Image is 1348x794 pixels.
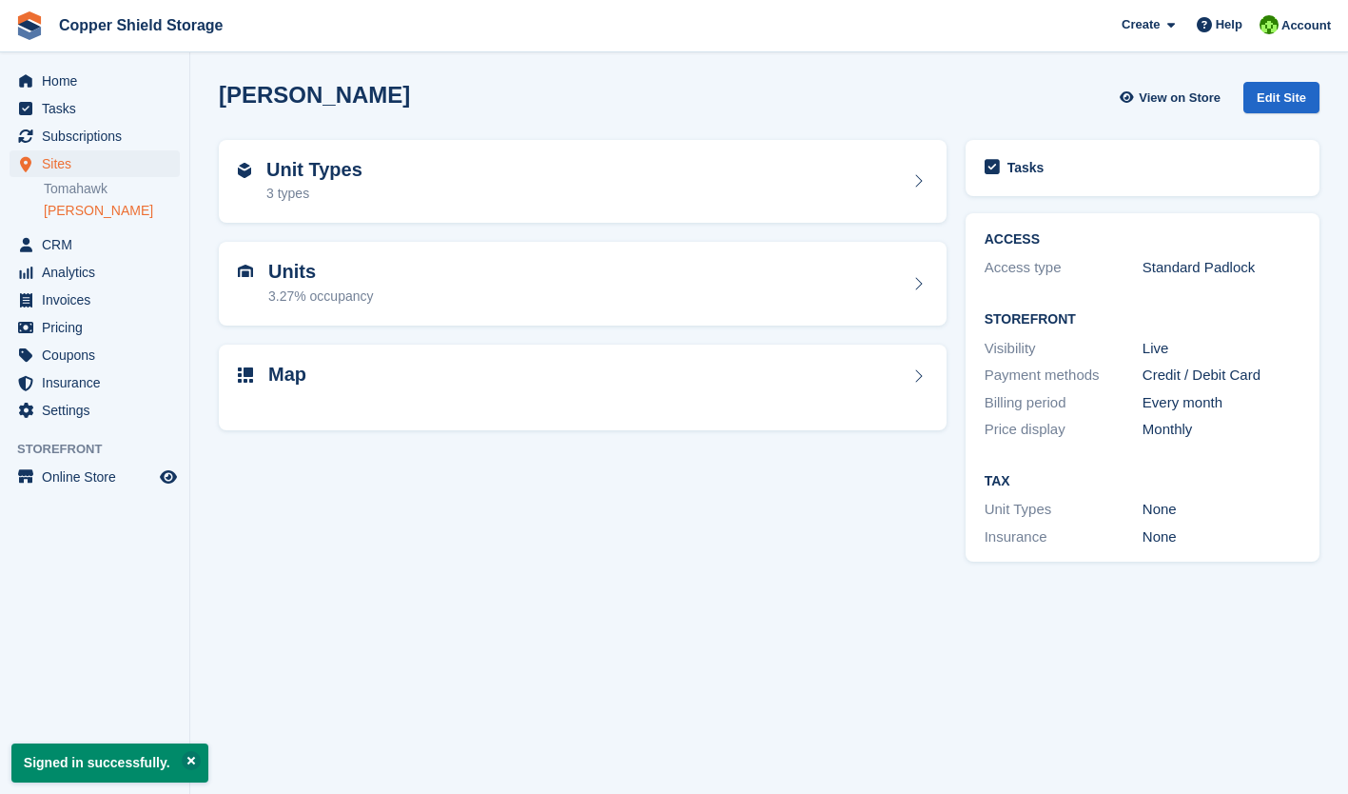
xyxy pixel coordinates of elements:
[10,342,180,368] a: menu
[238,163,251,178] img: unit-type-icn-2b2737a686de81e16bb02015468b77c625bbabd49415b5ef34ead5e3b44a266d.svg
[10,68,180,94] a: menu
[219,242,947,326] a: Units 3.27% occupancy
[42,464,156,490] span: Online Store
[266,184,362,204] div: 3 types
[985,499,1143,521] div: Unit Types
[1260,15,1279,34] img: Stephanie Wirhanowicz
[268,261,374,283] h2: Units
[219,82,410,108] h2: [PERSON_NAME]
[1117,82,1228,113] a: View on Store
[985,232,1300,248] h2: ACCESS
[1143,419,1300,441] div: Monthly
[985,365,1143,387] div: Payment methods
[42,287,156,313] span: Invoices
[10,231,180,258] a: menu
[1143,365,1300,387] div: Credit / Debit Card
[10,464,180,490] a: menu
[1143,338,1300,360] div: Live
[10,287,180,313] a: menu
[985,338,1143,360] div: Visibility
[42,369,156,396] span: Insurance
[1281,16,1331,35] span: Account
[42,259,156,286] span: Analytics
[268,364,306,386] h2: Map
[985,474,1300,489] h2: Tax
[42,314,156,341] span: Pricing
[42,342,156,368] span: Coupons
[44,202,180,220] a: [PERSON_NAME]
[238,265,253,278] img: unit-icn-7be61d7bf1b0ce9d3e12c5938cc71ed9869f7b940bace4675aadf7bd6d80202e.svg
[1143,257,1300,279] div: Standard Padlock
[15,11,44,40] img: stora-icon-8386f47178a22dfd0bd8f6a31ec36ba5ce8667c1dd55bd0f319d3a0aa187defe.svg
[985,257,1143,279] div: Access type
[985,392,1143,414] div: Billing period
[42,150,156,177] span: Sites
[42,123,156,149] span: Subscriptions
[1122,15,1160,34] span: Create
[238,367,253,383] img: map-icn-33ee37083ee616e46c38cad1a60f524a97daa1e2b2c8c0bc3eb3415660979fc1.svg
[10,123,180,149] a: menu
[10,95,180,122] a: menu
[1139,89,1221,108] span: View on Store
[10,397,180,424] a: menu
[157,466,180,488] a: Preview store
[10,369,180,396] a: menu
[985,312,1300,328] h2: Storefront
[42,397,156,424] span: Settings
[42,231,156,258] span: CRM
[10,259,180,286] a: menu
[268,287,374,307] div: 3.27% occupancy
[985,419,1143,441] div: Price display
[10,150,180,177] a: menu
[42,68,156,94] span: Home
[1143,499,1300,521] div: None
[1243,82,1319,121] a: Edit Site
[44,180,180,198] a: Tomahawk
[42,95,156,122] span: Tasks
[51,10,230,41] a: Copper Shield Storage
[1243,82,1319,113] div: Edit Site
[1216,15,1242,34] span: Help
[1007,159,1045,176] h2: Tasks
[1143,526,1300,548] div: None
[17,440,189,459] span: Storefront
[266,159,362,181] h2: Unit Types
[10,314,180,341] a: menu
[219,140,947,224] a: Unit Types 3 types
[1143,392,1300,414] div: Every month
[11,744,208,783] p: Signed in successfully.
[219,345,947,431] a: Map
[985,526,1143,548] div: Insurance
